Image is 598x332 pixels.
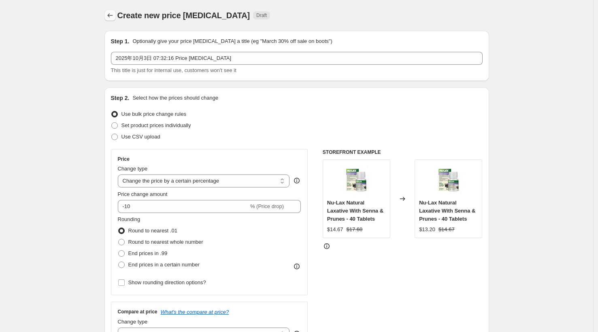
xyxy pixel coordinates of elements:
[293,177,301,185] div: help
[340,164,372,196] img: Nu-LaxNaturalLaxativeWithSenna_Prunes-40Tablets_80x.jpg
[118,216,140,222] span: Rounding
[250,203,284,209] span: % (Price drop)
[111,52,483,65] input: 30% off holiday sale
[419,200,475,222] span: Nu-Lax Natural Laxative With Senna & Prunes - 40 Tablets
[132,94,218,102] p: Select how the prices should change
[256,12,267,19] span: Draft
[161,309,229,315] button: What's the compare at price?
[118,166,148,172] span: Change type
[128,250,168,256] span: End prices in .99
[128,239,203,245] span: Round to nearest whole number
[438,226,455,234] strike: $14.67
[327,226,343,234] div: $14.67
[118,191,168,197] span: Price change amount
[432,164,465,196] img: Nu-LaxNaturalLaxativeWithSenna_Prunes-40Tablets_80x.jpg
[118,319,148,325] span: Change type
[121,111,186,117] span: Use bulk price change rules
[128,262,200,268] span: End prices in a certain number
[323,149,483,155] h6: STOREFRONT EXAMPLE
[121,134,160,140] span: Use CSV upload
[419,226,435,234] div: $13.20
[117,11,250,20] span: Create new price [MEDICAL_DATA]
[111,37,130,45] h2: Step 1.
[327,200,383,222] span: Nu-Lax Natural Laxative With Senna & Prunes - 40 Tablets
[347,226,363,234] strike: $17.60
[128,279,206,285] span: Show rounding direction options?
[111,67,236,73] span: This title is just for internal use, customers won't see it
[121,122,191,128] span: Set product prices individually
[104,10,116,21] button: Price change jobs
[128,228,177,234] span: Round to nearest .01
[118,200,249,213] input: -15
[118,309,157,315] h3: Compare at price
[118,156,130,162] h3: Price
[132,37,332,45] p: Optionally give your price [MEDICAL_DATA] a title (eg "March 30% off sale on boots")
[111,94,130,102] h2: Step 2.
